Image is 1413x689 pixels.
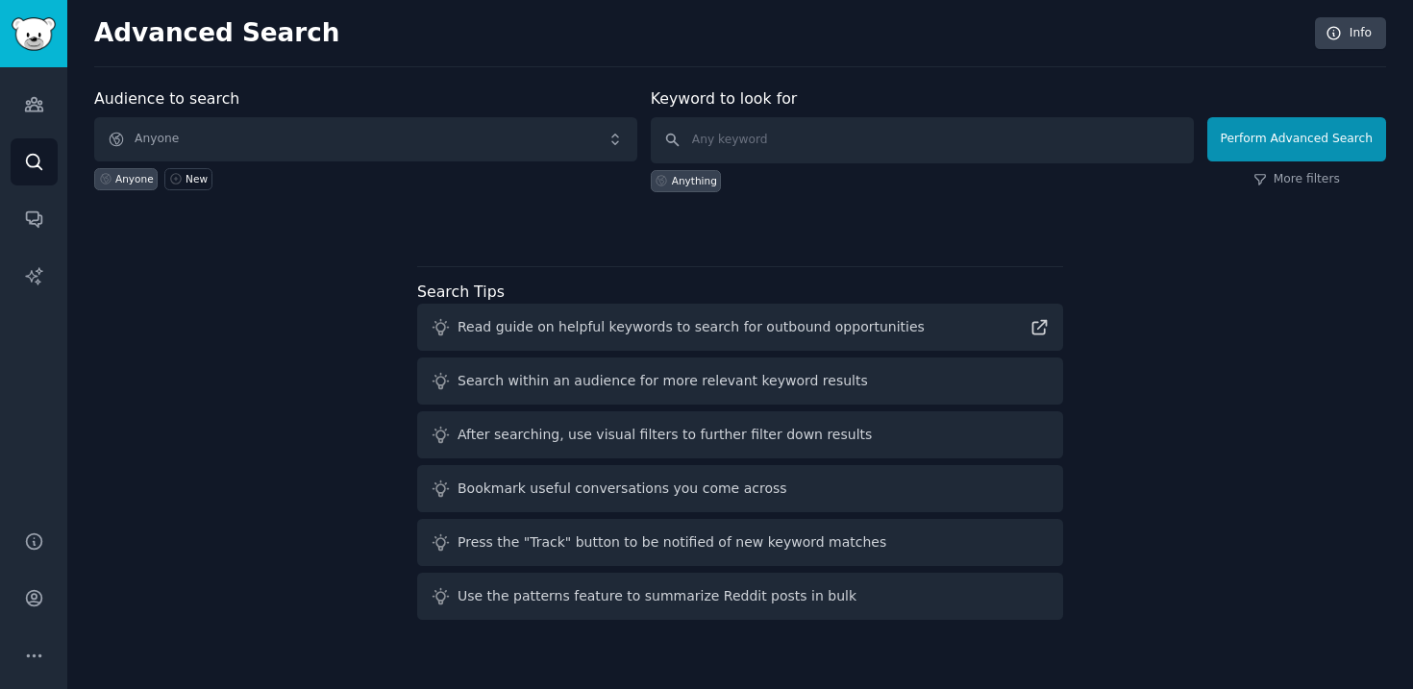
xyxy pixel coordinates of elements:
img: GummySearch logo [12,17,56,51]
label: Audience to search [94,89,239,108]
div: Bookmark useful conversations you come across [458,479,787,499]
a: Info [1315,17,1386,50]
div: Anything [672,174,717,187]
a: More filters [1253,171,1340,188]
h2: Advanced Search [94,18,1304,49]
div: Search within an audience for more relevant keyword results [458,371,868,391]
div: Anyone [115,172,154,185]
div: Press the "Track" button to be notified of new keyword matches [458,532,886,553]
button: Anyone [94,117,637,161]
input: Any keyword [651,117,1194,163]
button: Perform Advanced Search [1207,117,1386,161]
label: Search Tips [417,283,505,301]
div: New [186,172,208,185]
a: New [164,168,211,190]
div: Use the patterns feature to summarize Reddit posts in bulk [458,586,856,606]
label: Keyword to look for [651,89,798,108]
div: Read guide on helpful keywords to search for outbound opportunities [458,317,925,337]
div: After searching, use visual filters to further filter down results [458,425,872,445]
